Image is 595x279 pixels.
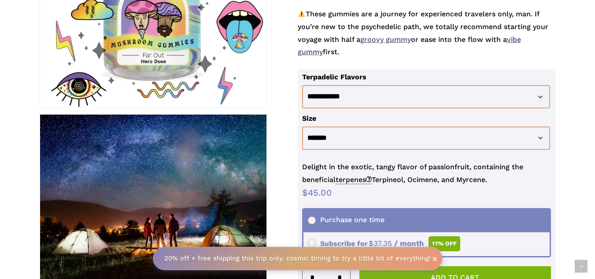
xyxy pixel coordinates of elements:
strong: 20% off + free shipping this trip only, cosmic timing to try a little bit of everything! [164,254,431,262]
span: $ [302,187,308,198]
span: Purchase one time [308,216,384,224]
img: ⚠️ [298,10,305,17]
bdi: 45.00 [302,187,332,198]
span: Subscribe for [308,239,461,248]
label: Size [302,114,316,123]
a: Back to top [575,260,588,273]
span: 37.35 [369,239,392,248]
span: $ [369,239,373,248]
p: Delight in the exotic, tangy flavor of passionfruit, containing the beneficial Terpineol, Ocimene... [302,161,551,186]
span: × [432,254,437,263]
span: / month [394,239,424,248]
a: groovy gummy [360,35,411,44]
span: terpenes [336,175,372,184]
label: Terpadelic Flavors [302,73,366,81]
